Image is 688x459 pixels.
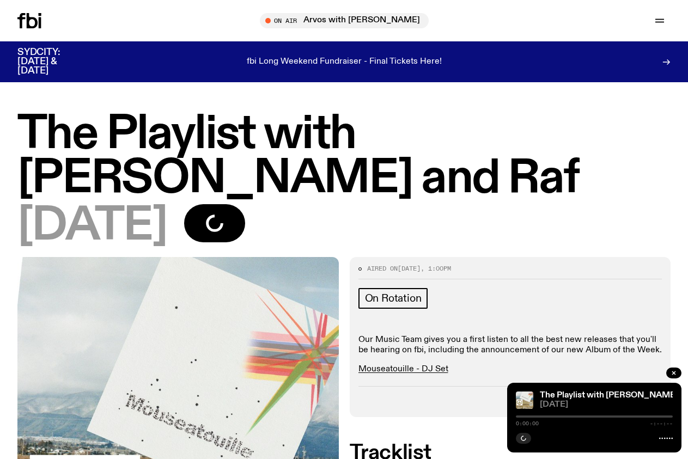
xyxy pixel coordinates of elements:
span: Aired on [367,264,398,273]
p: fbi Long Weekend Fundraiser - Final Tickets Here! [247,57,442,67]
a: Mouseatouille - DJ Set [358,365,448,374]
span: -:--:-- [650,421,673,426]
span: [DATE] [398,264,421,273]
span: [DATE] [540,401,673,409]
p: Our Music Team gives you a first listen to all the best new releases that you'll be hearing on fb... [358,335,662,356]
h3: SYDCITY: [DATE] & [DATE] [17,48,87,76]
span: , 1:00pm [421,264,451,273]
h1: The Playlist with [PERSON_NAME] and Raf [17,113,671,201]
span: [DATE] [17,204,167,248]
button: On AirArvos with [PERSON_NAME] [260,13,429,28]
span: 0:00:00 [516,421,539,426]
span: On Rotation [365,292,422,304]
a: On Rotation [358,288,428,309]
